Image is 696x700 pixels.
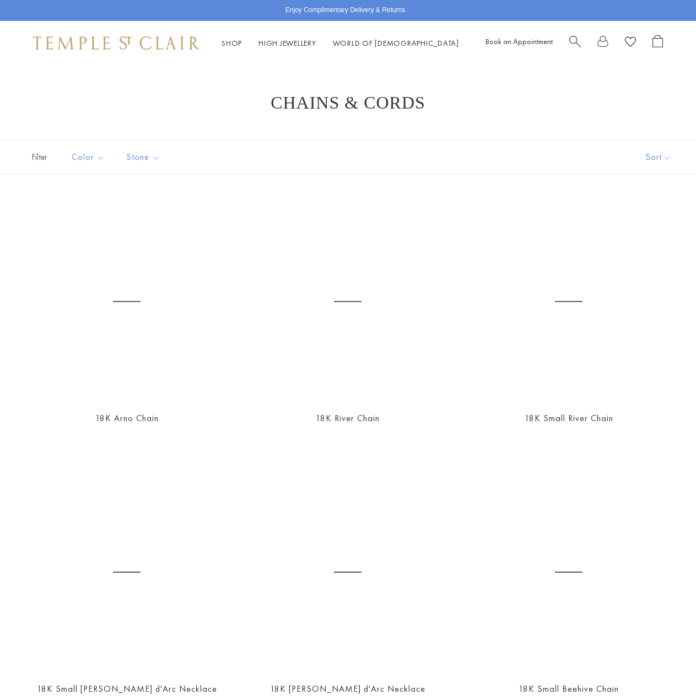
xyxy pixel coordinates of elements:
button: Stone [118,145,168,170]
a: Book an Appointment [485,36,553,46]
button: Color [63,145,113,170]
a: Open Shopping Bag [652,35,663,52]
a: 18K Small Beehive Chain [519,683,619,694]
a: N88891-RIVER18 [249,202,447,401]
a: ShopShop [222,38,242,48]
a: High JewelleryHigh Jewellery [258,38,316,48]
a: 18K [PERSON_NAME] d'Arc Necklace [270,683,425,694]
h1: Chains & Cords [44,93,652,112]
button: Show sort by [621,141,696,174]
a: N88810-ARNO18 [28,202,226,401]
a: N88891-SMRIV18 [470,202,668,401]
p: Enjoy Complimentary Delivery & Returns [285,5,405,16]
span: Stone [121,150,168,164]
a: Search [569,35,581,52]
a: World of [DEMOGRAPHIC_DATA]World of [DEMOGRAPHIC_DATA] [333,38,459,48]
nav: Main navigation [222,36,459,50]
a: View Wishlist [625,35,636,52]
a: 18K River Chain [316,412,380,424]
span: Color [66,150,113,164]
a: N88814-XSHEX18 [470,473,668,672]
a: 18K Small [PERSON_NAME] d'Arc Necklace [37,683,217,694]
a: 18K Small River Chain [525,412,613,424]
a: 18K Arno Chain [95,412,159,424]
a: N78802-R7ARC18 [28,473,226,672]
img: Temple St. Clair [33,36,199,50]
a: N78802-R11ARC [249,473,447,672]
